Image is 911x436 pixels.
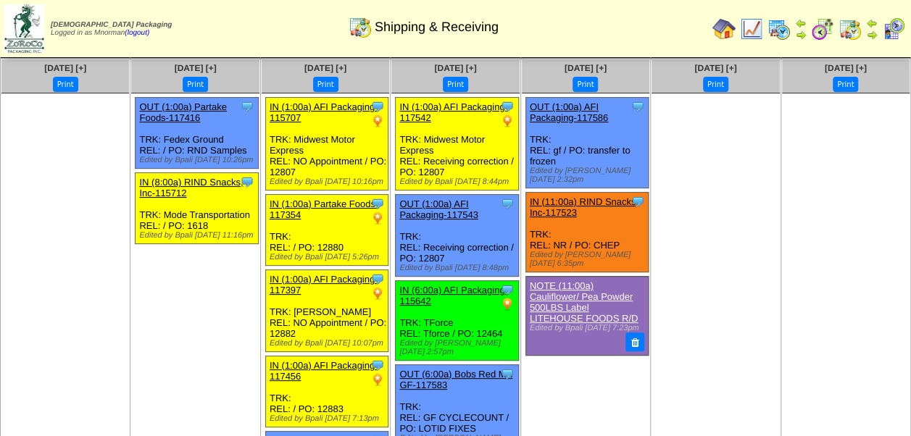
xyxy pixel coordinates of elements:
[399,339,517,356] div: Edited by [PERSON_NAME] [DATE] 2:57pm
[270,101,378,123] a: IN (1:00a) AFI Packaging-115707
[125,29,149,37] a: (logout)
[265,356,388,427] div: TRK: REL: / PO: 12883
[370,196,385,211] img: Tooltip
[370,372,385,387] img: PO
[694,63,736,73] a: [DATE] [+]
[270,414,388,423] div: Edited by Bpali [DATE] 7:13pm
[768,17,791,41] img: calendarprod.gif
[712,17,736,41] img: home.gif
[396,98,518,190] div: TRK: Midwest Motor Express REL: Receiving correction / PO: 12807
[631,99,645,114] img: Tooltip
[399,369,512,390] a: OUT (6:00a) Bobs Red Mill GF-117583
[136,98,258,169] div: TRK: Fedex Ground REL: / PO: RND Samples
[500,297,515,311] img: PO
[240,175,254,189] img: Tooltip
[882,17,905,41] img: calendarcustomer.gif
[631,194,645,209] img: Tooltip
[825,63,867,73] a: [DATE] [+]
[183,77,208,92] button: Print
[370,211,385,225] img: PO
[833,77,858,92] button: Print
[139,231,257,240] div: Edited by Bpali [DATE] 11:16pm
[399,264,517,272] div: Edited by Bpali [DATE] 8:48pm
[500,114,515,128] img: PO
[349,15,372,38] img: calendarinout.gif
[399,101,508,123] a: IN (1:00a) AFI Packaging-117542
[795,17,807,29] img: arrowleft.gif
[370,272,385,286] img: Tooltip
[270,339,388,348] div: Edited by Bpali [DATE] 10:07pm
[530,196,638,218] a: IN (11:00a) RIND Snacks, Inc-117523
[313,77,338,92] button: Print
[370,114,385,128] img: PO
[370,99,385,114] img: Tooltip
[530,251,648,268] div: Edited by [PERSON_NAME] [DATE] 6:35pm
[500,366,515,381] img: Tooltip
[265,270,388,352] div: TRK: [PERSON_NAME] REL: NO Appointment / PO: 12882
[399,177,517,186] div: Edited by Bpali [DATE] 8:44pm
[530,324,644,332] div: Edited by Bpali [DATE] 7:23pm
[434,63,476,73] a: [DATE] [+]
[270,253,388,261] div: Edited by Bpali [DATE] 5:26pm
[370,286,385,301] img: PO
[573,77,598,92] button: Print
[265,195,388,266] div: TRK: REL: / PO: 12880
[136,173,258,244] div: TRK: Mode Transportation REL: / PO: 1618
[240,99,254,114] img: Tooltip
[866,17,878,29] img: arrowleft.gif
[304,63,346,73] a: [DATE] [+]
[370,358,385,372] img: Tooltip
[866,29,878,41] img: arrowright.gif
[525,193,648,272] div: TRK: REL: NR / PO: CHEP
[530,167,648,184] div: Edited by [PERSON_NAME] [DATE] 2:32pm
[525,98,648,188] div: TRK: REL: gf / PO: transfer to frozen
[443,77,468,92] button: Print
[51,21,172,29] span: [DEMOGRAPHIC_DATA] Packaging
[139,101,226,123] a: OUT (1:00a) Partake Foods-117416
[139,177,243,198] a: IN (8:00a) RIND Snacks, Inc-115712
[399,198,478,220] a: OUT (1:00a) AFI Packaging-117543
[565,63,607,73] a: [DATE] [+]
[530,280,638,324] a: NOTE (11:00a) Cauliflower/ Pea Powder 500LBS Label LITEHOUSE FOODS R/D
[51,21,172,37] span: Logged in as Mnorman
[270,177,388,186] div: Edited by Bpali [DATE] 10:16pm
[500,99,515,114] img: Tooltip
[396,281,518,361] div: TRK: TForce REL: Tforce / PO: 12464
[399,285,508,306] a: IN (6:00a) AFI Packaging-115642
[396,195,518,277] div: TRK: REL: Receiving correction / PO: 12807
[740,17,763,41] img: line_graph.gif
[270,198,378,220] a: IN (1:00a) Partake Foods-117354
[839,17,862,41] img: calendarinout.gif
[270,274,378,295] a: IN (1:00a) AFI Packaging-117397
[53,77,78,92] button: Print
[265,98,388,190] div: TRK: Midwest Motor Express REL: NO Appointment / PO: 12807
[375,20,499,35] span: Shipping & Receiving
[811,17,834,41] img: calendarblend.gif
[175,63,217,73] a: [DATE] [+]
[500,196,515,211] img: Tooltip
[270,360,378,382] a: IN (1:00a) AFI Packaging-117456
[795,29,807,41] img: arrowright.gif
[530,101,608,123] a: OUT (1:00a) AFI Packaging-117586
[703,77,728,92] button: Print
[44,63,86,73] a: [DATE] [+]
[139,156,257,164] div: Edited by Bpali [DATE] 10:26pm
[4,4,44,53] img: zoroco-logo-small.webp
[625,332,644,351] button: Delete Note
[500,282,515,297] img: Tooltip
